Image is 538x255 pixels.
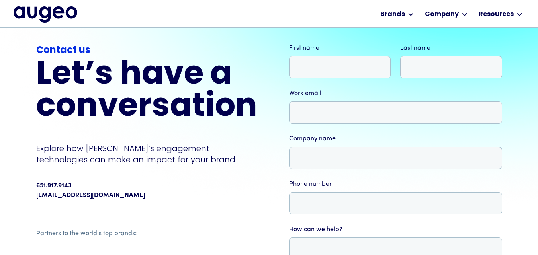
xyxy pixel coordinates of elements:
div: Partners to the world’s top brands: [36,229,254,238]
label: Work email [289,89,502,98]
a: [EMAIL_ADDRESS][DOMAIN_NAME] [36,191,145,200]
label: Phone number [289,179,502,189]
div: 651.917.9143 [36,181,72,191]
div: Brands [380,10,405,19]
img: Augeo's full logo in midnight blue. [14,6,77,22]
div: Contact us [36,43,257,58]
p: Explore how [PERSON_NAME]’s engagement technologies can make an impact for your brand. [36,143,257,165]
label: Company name [289,134,502,144]
div: Resources [479,10,514,19]
div: Company [425,10,459,19]
label: How can we help? [289,225,502,234]
h2: Let’s have a conversation [36,59,257,124]
label: Last name [400,43,502,53]
a: home [14,6,77,22]
label: First name [289,43,391,53]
